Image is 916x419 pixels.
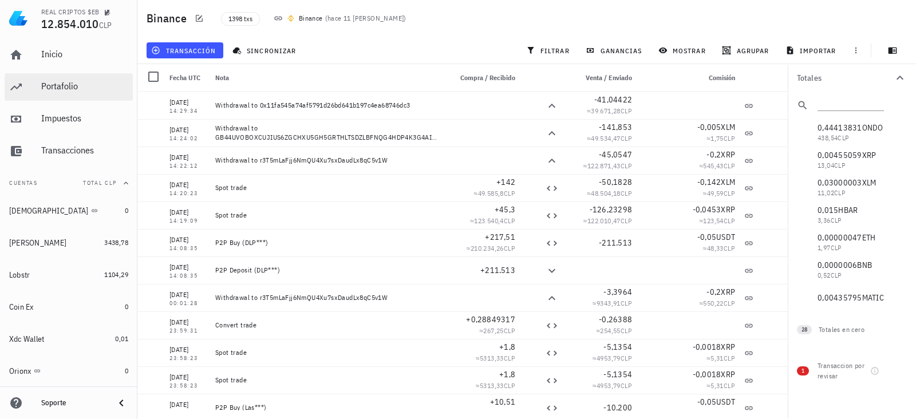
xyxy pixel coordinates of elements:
div: P2P Deposit (DLP***) [215,266,442,275]
div: Inicio [41,49,128,60]
span: CLP [504,216,515,225]
span: CLP [621,134,632,143]
div: Withdrawal to GB44UVOBOXCUJIUS6ZGCHXU5GH5GRTHLTSDZLBFNQG4HDP4K3G4AIWT4 [215,124,442,142]
span: CLP [504,354,515,362]
span: -0,05 [697,232,716,242]
span: ≈ [593,381,632,390]
span: 9343,91 [597,299,621,307]
button: CuentasTotal CLP [5,169,133,197]
div: CLP-icon [641,237,653,248]
div: 14:24:02 [169,136,206,141]
div: Soporte [41,398,105,408]
div: 23:58:23 [169,355,206,361]
span: -5,1354 [603,342,632,352]
span: CLP [504,189,515,197]
span: 39.671,28 [591,106,621,115]
div: Lobstr [9,270,30,280]
div: [DATE] [169,97,206,108]
span: agrupar [724,46,769,55]
span: -0,0018 [693,342,721,352]
span: 0,01 [115,334,128,343]
span: ≈ [703,409,735,417]
div: Withdrawal to 0x11fa545a74af5791d26bd641b197c4ea68746dc3 [215,101,442,110]
button: sincronizar [228,42,303,58]
span: +45,3 [495,204,515,215]
span: -126,23298 [590,204,633,215]
a: Xdc Wallet 0,01 [5,325,133,353]
span: CLP [621,189,632,197]
span: -50,1828 [599,177,632,187]
span: ≈ [587,134,632,143]
div: Impuestos [41,113,128,124]
span: ≈ [470,409,515,417]
span: 123,54 [703,216,723,225]
span: 48,33 [707,244,724,252]
span: 49.585,8 [478,189,504,197]
span: CLP [621,299,632,307]
span: CLP [504,244,515,252]
span: 0 [125,206,128,215]
span: ≈ [583,216,632,225]
span: ≈ [703,189,735,197]
a: [DEMOGRAPHIC_DATA] 0 [5,197,133,224]
a: Inicio [5,41,133,69]
span: -10.200 [603,402,632,413]
span: +1,8 [499,369,515,380]
span: CLP [724,409,735,417]
div: XRP-icon [524,374,536,386]
div: [DATE] [169,317,206,328]
span: ≈ [479,326,515,335]
span: 210.234,26 [471,244,504,252]
span: CLP [724,189,735,197]
span: 0 [125,302,128,311]
span: 123.540,4 [474,216,504,225]
div: P2P Buy (DLP***) [215,238,442,247]
span: ≈ [593,299,632,307]
span: 254,55 [600,326,620,335]
div: USDT-icon [524,402,536,413]
span: +142 [496,177,515,187]
span: ≈ [699,299,735,307]
span: transacción [153,46,216,55]
span: CLP [621,381,632,390]
span: ≈ [706,354,735,362]
span: Nota [215,73,229,82]
span: CLP [504,381,515,390]
span: 550,22 [703,299,723,307]
span: ≈ [706,381,735,390]
span: 28 [801,325,807,334]
span: ≈ [587,189,632,197]
span: -0,142 [697,177,721,187]
span: hace 11 [PERSON_NAME] [327,14,404,22]
button: filtrar [522,42,577,58]
div: USDT-icon [641,100,653,111]
span: -5,1354 [603,369,632,380]
span: mostrar [661,46,706,55]
span: ≈ [476,381,515,390]
div: [DATE] [169,371,206,383]
div: Withdrawal to r3T5mLaFjj6NmQU4Xu7sxDaudLx8qC5v1W [215,293,442,302]
div: Spot trade [215,211,442,220]
span: -3,3964 [603,287,632,297]
span: CLP [724,244,735,252]
a: Coin Ex 0 [5,293,133,321]
div: 14:08:35 [169,273,206,279]
span: 5,31 [710,354,724,362]
span: ≈ [596,326,632,335]
span: ≈ [583,161,632,170]
span: -41,04422 [594,94,632,105]
span: Comisión [709,73,735,82]
div: 00:01:28 [169,301,206,306]
span: 4953,79 [597,381,621,390]
div: USDT-icon [641,374,653,386]
a: Portafolio [5,73,133,101]
span: CLP [724,216,735,225]
button: mostrar [654,42,713,58]
div: Spot trade [215,183,442,192]
span: -0,2 [706,149,721,160]
span: 49.534,47 [591,134,621,143]
div: Totales [797,74,893,82]
div: Transaccion por revisar [818,361,866,381]
span: -211.513 [599,238,632,248]
div: Comisión [657,64,740,92]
